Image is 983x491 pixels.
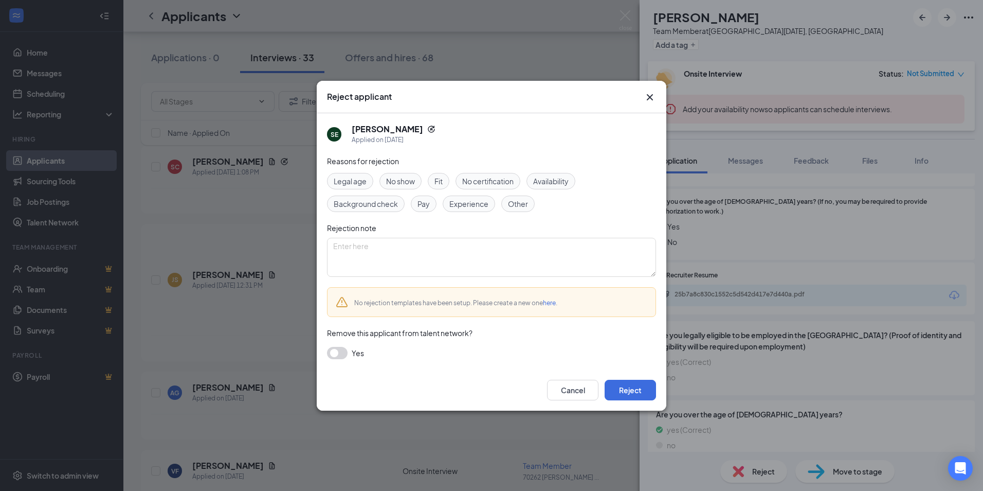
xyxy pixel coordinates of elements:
[605,380,656,400] button: Reject
[543,299,556,307] a: here
[462,176,514,187] span: No certification
[644,91,656,103] button: Close
[427,125,435,133] svg: Reapply
[352,347,364,359] span: Yes
[336,296,348,308] svg: Warning
[547,380,598,400] button: Cancel
[434,176,443,187] span: Fit
[327,223,376,233] span: Rejection note
[449,198,488,209] span: Experience
[352,124,423,135] h5: [PERSON_NAME]
[331,130,338,138] div: SE
[334,176,367,187] span: Legal age
[327,328,472,338] span: Remove this applicant from talent network?
[327,91,392,102] h3: Reject applicant
[386,176,415,187] span: No show
[352,135,435,145] div: Applied on [DATE]
[644,91,656,103] svg: Cross
[354,299,557,307] span: No rejection templates have been setup. Please create a new one .
[948,456,973,481] div: Open Intercom Messenger
[508,198,528,209] span: Other
[327,156,399,166] span: Reasons for rejection
[417,198,430,209] span: Pay
[334,198,398,209] span: Background check
[533,176,569,187] span: Availability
